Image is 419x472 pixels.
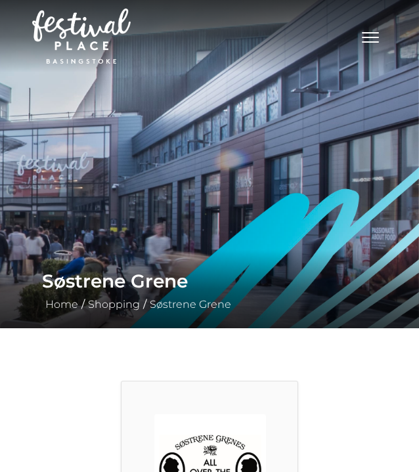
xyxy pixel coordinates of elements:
[32,265,387,312] div: / /
[42,265,377,297] h1: Søstrene Grene
[42,298,81,311] a: Home
[354,26,387,45] button: Toggle navigation
[146,298,234,311] a: Søstrene Grene
[85,298,143,311] a: Shopping
[32,9,131,64] img: Festival Place Logo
